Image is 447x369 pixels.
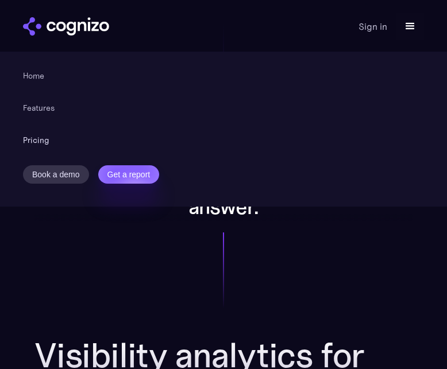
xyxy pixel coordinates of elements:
a: Get a report [98,165,160,184]
a: home [23,17,109,36]
div: menu [396,13,424,40]
img: cognizo logo [23,17,109,36]
a: Sign in [359,20,387,33]
a: Home [23,69,44,83]
a: Features [23,101,55,115]
a: Book a demo [23,165,89,184]
a: Pricing [23,133,49,147]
